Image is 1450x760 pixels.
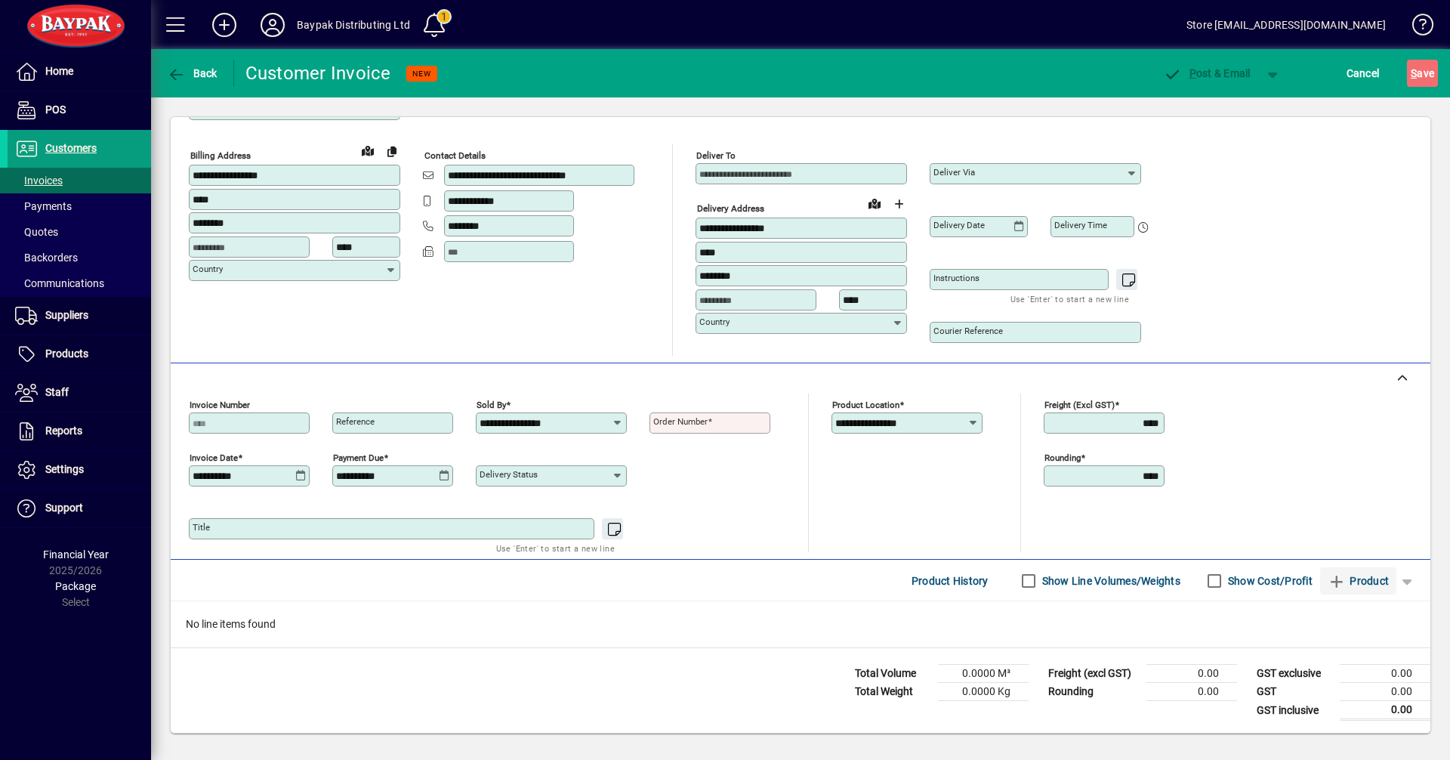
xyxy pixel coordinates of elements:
[480,469,538,480] mat-label: Delivery status
[45,103,66,116] span: POS
[1340,665,1430,683] td: 0.00
[8,297,151,335] a: Suppliers
[380,139,404,163] button: Copy to Delivery address
[933,220,985,230] mat-label: Delivery date
[938,683,1029,701] td: 0.0000 Kg
[1146,683,1237,701] td: 0.00
[1186,13,1386,37] div: Store [EMAIL_ADDRESS][DOMAIN_NAME]
[1010,290,1129,307] mat-hint: Use 'Enter' to start a new line
[45,348,88,360] span: Products
[1189,67,1196,79] span: P
[1155,60,1258,87] button: Post & Email
[1225,573,1313,589] label: Show Cost/Profit
[1407,60,1438,87] button: Save
[8,490,151,527] a: Support
[847,665,938,683] td: Total Volume
[832,400,899,410] mat-label: Product location
[190,400,250,410] mat-label: Invoice number
[45,309,88,321] span: Suppliers
[8,193,151,219] a: Payments
[245,61,391,85] div: Customer Invoice
[905,567,995,595] button: Product History
[847,683,938,701] td: Total Weight
[163,60,221,87] button: Back
[15,277,104,289] span: Communications
[1163,67,1251,79] span: ost & Email
[1347,61,1380,85] span: Cancel
[1041,683,1146,701] td: Rounding
[696,150,736,161] mat-label: Deliver To
[193,522,210,533] mat-label: Title
[8,53,151,91] a: Home
[8,270,151,296] a: Communications
[15,200,72,212] span: Payments
[8,245,151,270] a: Backorders
[151,60,234,87] app-page-header-button: Back
[8,412,151,450] a: Reports
[356,138,380,162] a: View on map
[336,416,375,427] mat-label: Reference
[1411,61,1434,85] span: ave
[887,192,911,216] button: Choose address
[1343,60,1384,87] button: Cancel
[171,601,1430,647] div: No line items found
[193,264,223,274] mat-label: Country
[477,400,506,410] mat-label: Sold by
[297,13,410,37] div: Baypak Distributing Ltd
[200,11,248,39] button: Add
[1320,567,1396,595] button: Product
[933,167,975,178] mat-label: Deliver via
[1401,3,1431,52] a: Knowledge Base
[248,11,297,39] button: Profile
[1411,67,1417,79] span: S
[45,463,84,475] span: Settings
[190,453,238,463] mat-label: Invoice date
[333,453,384,463] mat-label: Payment due
[45,65,73,77] span: Home
[938,665,1029,683] td: 0.0000 M³
[496,539,615,557] mat-hint: Use 'Enter' to start a new line
[912,569,989,593] span: Product History
[15,226,58,238] span: Quotes
[1146,665,1237,683] td: 0.00
[1044,400,1115,410] mat-label: Freight (excl GST)
[8,91,151,129] a: POS
[699,317,730,327] mat-label: Country
[1328,569,1389,593] span: Product
[1340,701,1430,720] td: 0.00
[1039,573,1180,589] label: Show Line Volumes/Weights
[15,175,63,187] span: Invoices
[1249,683,1340,701] td: GST
[933,326,1003,336] mat-label: Courier Reference
[933,273,980,283] mat-label: Instructions
[653,416,708,427] mat-label: Order number
[1249,701,1340,720] td: GST inclusive
[1044,453,1081,463] mat-label: Rounding
[43,548,109,561] span: Financial Year
[1054,220,1107,230] mat-label: Delivery time
[8,374,151,412] a: Staff
[45,386,69,398] span: Staff
[1249,665,1340,683] td: GST exclusive
[45,502,83,514] span: Support
[55,580,96,592] span: Package
[8,451,151,489] a: Settings
[1340,683,1430,701] td: 0.00
[8,168,151,193] a: Invoices
[15,252,78,264] span: Backorders
[167,67,217,79] span: Back
[45,425,82,437] span: Reports
[45,142,97,154] span: Customers
[1041,665,1146,683] td: Freight (excl GST)
[8,219,151,245] a: Quotes
[8,335,151,373] a: Products
[412,69,431,79] span: NEW
[862,191,887,215] a: View on map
